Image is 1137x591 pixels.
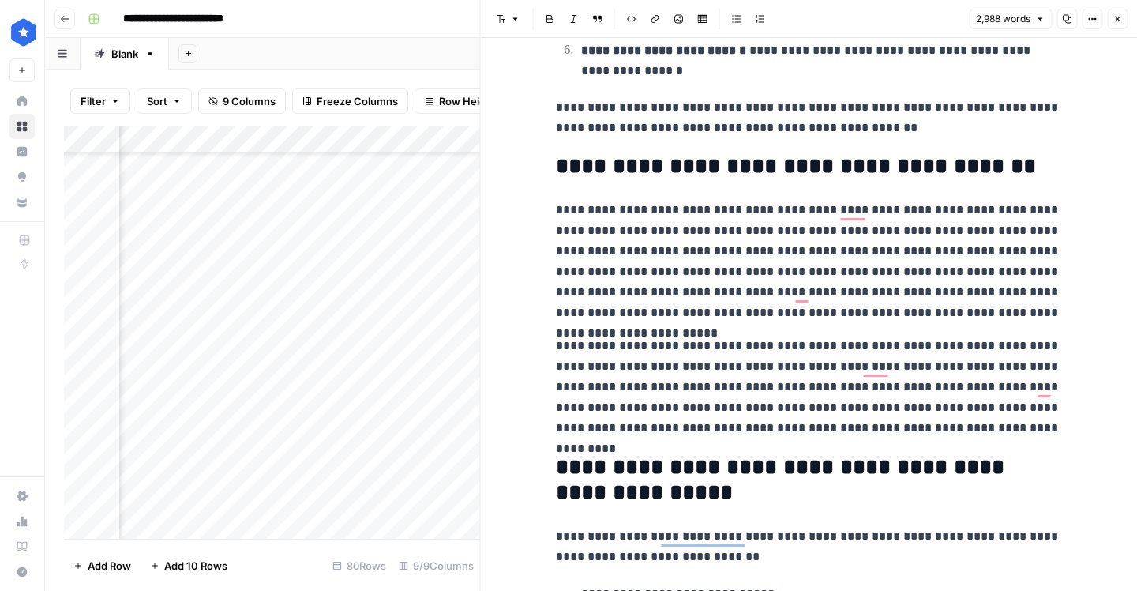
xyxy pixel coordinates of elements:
span: Filter [81,93,106,109]
a: Usage [9,509,35,534]
button: Add 10 Rows [141,553,237,578]
button: Sort [137,88,192,114]
a: Browse [9,114,35,139]
button: Freeze Columns [292,88,408,114]
button: Filter [70,88,130,114]
button: 9 Columns [198,88,286,114]
span: 9 Columns [223,93,276,109]
button: Add Row [64,553,141,578]
span: Sort [147,93,167,109]
a: Learning Hub [9,534,35,559]
a: Opportunities [9,164,35,190]
a: Settings [9,484,35,509]
button: Workspace: ConsumerAffairs [9,13,35,52]
div: 80 Rows [326,553,392,578]
a: Home [9,88,35,114]
span: Row Height [439,93,496,109]
a: Insights [9,139,35,164]
div: 9/9 Columns [392,553,480,578]
button: 2,988 words [969,9,1052,29]
span: Freeze Columns [317,93,398,109]
span: Add 10 Rows [164,558,227,574]
span: 2,988 words [976,12,1030,26]
button: Row Height [415,88,506,114]
a: Your Data [9,190,35,215]
span: Add Row [88,558,131,574]
button: Help + Support [9,559,35,585]
div: Blank [111,46,138,62]
img: ConsumerAffairs Logo [9,18,38,47]
a: Blank [81,38,169,70]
